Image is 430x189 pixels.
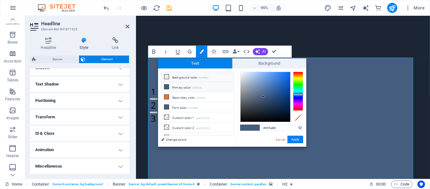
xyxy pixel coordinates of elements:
button: undo [102,4,110,12]
h4: Miscellaneous [30,159,129,174]
div: Clear Color Selection [293,113,303,122]
button: More [402,3,427,13]
a: Change colors [158,136,231,144]
h2: Headline [41,21,129,27]
h4: Style [69,37,101,50]
button: Code [391,180,412,188]
i: Reload page [153,4,160,12]
i: Element contains an animation [290,182,293,186]
span: AI [262,50,265,53]
h6: 95% [259,4,269,12]
button: AI [253,48,268,56]
span: Click to select. Double-click to edit [32,180,49,188]
span: Click to select. Double-click to edit [113,180,126,188]
span: Text [158,58,232,68]
i: Navigator [349,4,357,12]
span: #455e80 [240,125,250,130]
span: More [405,5,425,11]
p: Tables [7,78,18,83]
span: Code [394,180,410,188]
iframe: To enrich screen reader interactions, please activate Accessibility in Grammarly extension settings [136,16,430,179]
span: Element [87,56,127,63]
button: HTML [241,46,252,58]
button: 95% [250,4,272,12]
small: rgba(0,0,0,0) [196,126,210,131]
h4: Animation [30,142,129,157]
h4: ID & Class [30,126,129,141]
li: Custom color 3 [161,133,234,143]
i: Publish [388,4,396,12]
button: Colors [196,46,207,58]
nav: breadcrumb [32,180,293,188]
button: design [324,4,332,12]
li: Font color [161,102,234,112]
i: On resize automatically adjust zoom level to fit chosen device. [276,5,281,11]
button: save [165,4,173,12]
span: Background [232,58,307,68]
span: Click to select. Double-click to edit [282,180,287,188]
p: Content [6,21,20,26]
button: Data Bindings [232,46,240,58]
img: Editor Logo [36,4,83,12]
li: Primary color [161,82,234,92]
h3: Element #ed-841871025 [41,27,117,32]
p: Boxes [8,40,18,45]
button: Italic (Ctrl+I) [160,46,172,58]
span: Click to select. Double-click to edit [210,180,227,188]
span: 00 00 [376,180,386,188]
button: reload [153,4,160,12]
button: commerce [375,4,382,12]
i: Pages (Ctrl+Alt+S) [337,4,344,12]
li: Secondary color [161,92,234,102]
p: Images [6,115,19,121]
span: Banner [38,56,77,63]
h4: Positioning [30,93,129,108]
p: Header [6,153,19,158]
button: Underline (Ctrl+U) [172,46,184,58]
small: #e66f3f [197,96,206,100]
h4: Headline [30,37,69,50]
i: AI Writer [362,4,369,12]
small: #455e80 [192,86,202,90]
i: This element contains a background [269,182,273,186]
button: Banner [30,56,79,63]
button: Usercentrics [417,180,425,188]
button: pages [337,4,344,12]
small: #455e80 [188,106,198,110]
a: Click to cancel selection. Double-click to open Pages [5,180,22,188]
li: Custom color 2 [161,122,234,133]
h4: Link [101,37,129,50]
button: navigator [349,4,357,12]
button: Icons [208,46,219,58]
button: Link [220,46,231,58]
small: #e4e9ec [199,76,208,80]
button: Apply [287,136,303,143]
button: Element [79,56,129,63]
span: . banner .bg-default .preset-banner-v3-home-4 [128,180,195,188]
p: Accordion [4,59,21,64]
span: . banner-content .parallax [230,180,266,188]
a: Cancel [275,137,286,142]
span: . home-4-container .bg-background [52,180,103,188]
span: #455e80 [250,125,259,130]
button: Strikethrough [184,46,195,58]
p: Slider [8,134,18,139]
small: rgba(0,0,0,0) [196,116,210,121]
p: Features [5,97,20,102]
button: Confirm (Ctrl+⏎) [269,46,280,58]
i: Commerce [375,4,382,12]
i: This element is a customizable preset [197,182,200,186]
h4: Text Shadow [30,77,129,92]
button: publish [387,3,397,13]
li: Custom color 1 [161,112,234,122]
button: Click here to leave preview mode and continue editing [140,4,148,12]
li: Background color [161,72,234,82]
h4: Transform [30,109,129,125]
i: Undo: Change slider images (Ctrl+Z) [103,4,110,12]
h6: Session time [369,180,386,188]
button: text_generator [362,4,370,12]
